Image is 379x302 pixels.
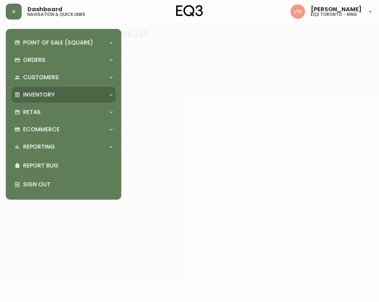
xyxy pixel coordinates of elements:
img: 0f63483a436850f3a2e29d5ab35f16df [291,4,305,19]
div: Ecommerce [12,122,116,137]
p: Customers [23,73,59,81]
img: logo [176,5,203,17]
p: Report Bug [23,162,113,170]
p: Ecommerce [23,126,60,133]
h5: navigation & quick links [27,12,85,17]
div: Orders [12,52,116,68]
p: Sign Out [23,180,113,188]
div: Customers [12,69,116,85]
p: Reporting [23,143,55,151]
div: Reporting [12,139,116,155]
p: Point of Sale (Square) [23,39,93,47]
h5: eq3 toronto - king [311,12,357,17]
div: Point of Sale (Square) [12,35,116,51]
span: Dashboard [27,7,62,12]
p: Orders [23,56,45,64]
div: Report Bug [12,156,116,175]
span: [PERSON_NAME] [311,7,362,12]
div: Sign Out [12,175,116,194]
p: Inventory [23,91,55,99]
p: Retail [23,108,41,116]
div: Inventory [12,87,116,103]
div: Retail [12,104,116,120]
